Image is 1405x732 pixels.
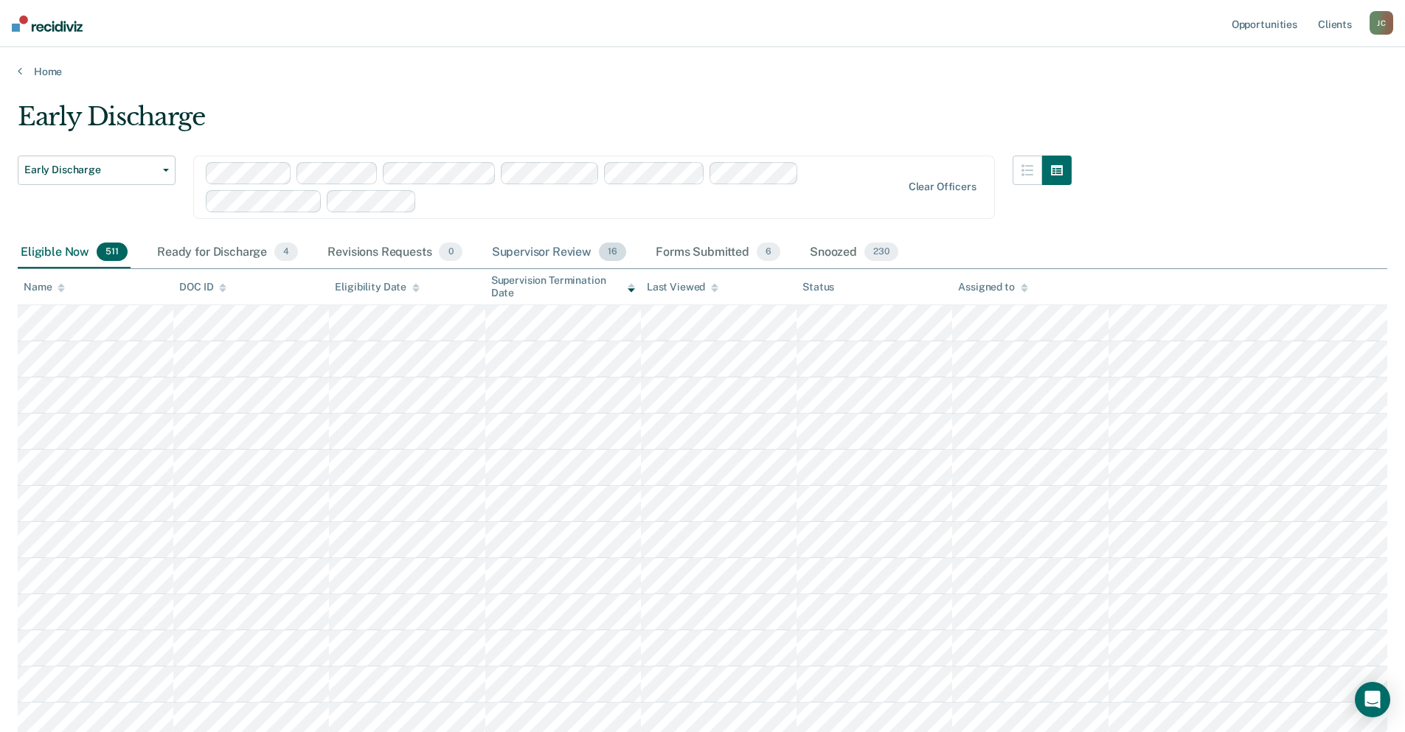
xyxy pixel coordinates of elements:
[18,237,131,269] div: Eligible Now511
[489,237,629,269] div: Supervisor Review16
[18,156,176,185] button: Early Discharge
[179,281,226,293] div: DOC ID
[647,281,718,293] div: Last Viewed
[807,237,901,269] div: Snoozed230
[274,243,298,262] span: 4
[439,243,462,262] span: 0
[1370,11,1393,35] button: JC
[1370,11,1393,35] div: J C
[18,102,1072,144] div: Early Discharge
[18,65,1387,78] a: Home
[864,243,898,262] span: 230
[24,164,157,176] span: Early Discharge
[653,237,783,269] div: Forms Submitted6
[154,237,301,269] div: Ready for Discharge4
[958,281,1027,293] div: Assigned to
[12,15,83,32] img: Recidiviz
[325,237,465,269] div: Revisions Requests0
[335,281,420,293] div: Eligibility Date
[757,243,780,262] span: 6
[1355,682,1390,717] div: Open Intercom Messenger
[491,274,635,299] div: Supervision Termination Date
[97,243,128,262] span: 511
[802,281,834,293] div: Status
[24,281,65,293] div: Name
[909,181,976,193] div: Clear officers
[599,243,626,262] span: 16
